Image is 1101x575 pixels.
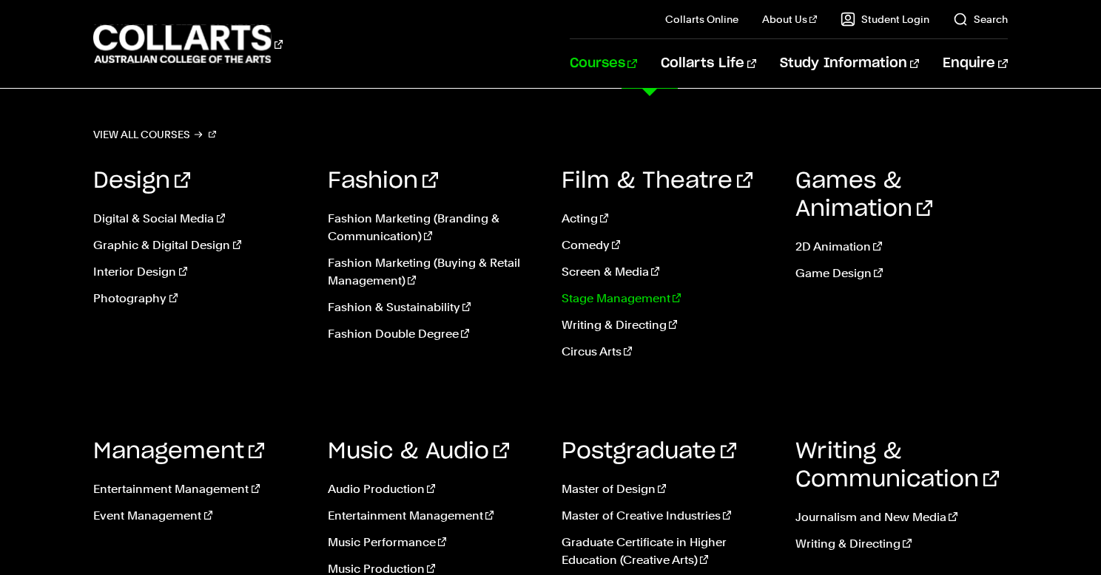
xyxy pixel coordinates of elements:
a: Entertainment Management [328,507,539,525]
a: Acting [562,210,773,228]
a: Circus Arts [562,343,773,361]
a: Search [953,12,1008,27]
a: Music & Audio [328,440,509,463]
a: Film & Theatre [562,170,752,192]
a: Games & Animation [795,170,932,220]
a: Enquire [943,39,1007,88]
a: Fashion Marketing (Branding & Communication) [328,210,539,245]
a: Writing & Communication [795,440,999,491]
a: Postgraduate [562,440,736,463]
a: Digital & Social Media [93,210,305,228]
a: Writing & Directing [562,316,773,334]
a: Writing & Directing [795,535,1007,553]
a: Audio Production [328,480,539,498]
a: Event Management [93,507,305,525]
a: Journalism and New Media [795,508,1007,526]
a: Study Information [780,39,919,88]
a: Entertainment Management [93,480,305,498]
a: Courses [570,39,637,88]
a: Fashion Double Degree [328,325,539,343]
a: Comedy [562,237,773,254]
a: Stage Management [562,290,773,307]
a: Game Design [795,265,1007,282]
a: Management [93,440,264,463]
div: Go to homepage [93,23,283,65]
a: Fashion Marketing (Buying & Retail Management) [328,254,539,290]
a: Screen & Media [562,263,773,281]
a: Interior Design [93,263,305,281]
a: View all courses [93,124,216,145]
a: About Us [762,12,817,27]
a: Collarts Online [665,12,738,27]
a: 2D Animation [795,238,1007,256]
a: Graphic & Digital Design [93,237,305,254]
a: Master of Creative Industries [562,507,773,525]
a: Collarts Life [661,39,756,88]
a: Fashion [328,170,438,192]
a: Fashion & Sustainability [328,299,539,316]
a: Photography [93,290,305,307]
a: Student Login [841,12,929,27]
a: Master of Design [562,480,773,498]
a: Graduate Certificate in Higher Education (Creative Arts) [562,534,773,569]
a: Music Performance [328,534,539,551]
a: Design [93,170,190,192]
